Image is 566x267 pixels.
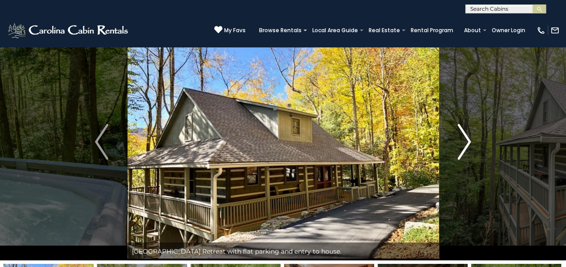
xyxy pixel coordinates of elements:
a: My Favs [214,25,246,35]
img: arrow [95,124,108,160]
img: mail-regular-white.png [550,26,559,35]
img: White-1-2.png [7,21,131,39]
a: Local Area Guide [308,24,362,37]
a: Owner Login [487,24,530,37]
div: [GEOGRAPHIC_DATA] Retreat with flat parking and entry to house. [128,242,439,260]
a: Browse Rentals [255,24,306,37]
span: My Favs [224,26,246,34]
button: Next [438,23,490,260]
button: Previous [76,23,128,260]
img: arrow [458,124,471,160]
a: About [460,24,485,37]
img: phone-regular-white.png [536,26,545,35]
a: Real Estate [364,24,404,37]
a: Rental Program [406,24,458,37]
